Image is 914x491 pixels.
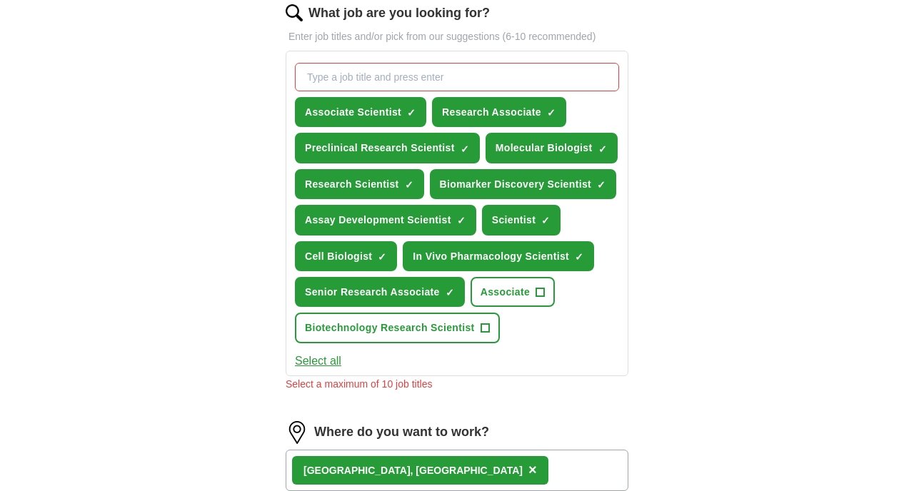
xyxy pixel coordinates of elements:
[314,422,489,442] label: Where do you want to work?
[295,313,500,343] button: Biotechnology Research Scientist
[442,104,541,120] span: Research Associate
[305,320,475,335] span: Biotechnology Research Scientist
[440,176,591,192] span: Biomarker Discovery Scientist
[295,133,480,163] button: Preclinical Research Scientist✓
[295,241,397,271] button: Cell Biologist✓
[486,133,618,163] button: Molecular Biologist✓
[295,97,426,127] button: Associate Scientist✓
[286,4,303,21] img: search.png
[378,251,386,263] span: ✓
[481,284,530,300] span: Associate
[286,376,628,392] div: Select a maximum of 10 job titles
[403,241,594,271] button: In Vivo Pharmacology Scientist✓
[597,179,606,191] span: ✓
[430,169,616,199] button: Biomarker Discovery Scientist✓
[308,3,490,24] label: What job are you looking for?
[432,97,566,127] button: Research Associate✓
[286,29,628,44] p: Enter job titles and/or pick from our suggestions (6-10 recommended)
[528,462,537,477] span: ×
[286,421,308,444] img: location.png
[305,104,401,120] span: Associate Scientist
[461,143,469,155] span: ✓
[405,179,413,191] span: ✓
[528,459,537,482] button: ×
[575,251,583,263] span: ✓
[598,143,607,155] span: ✓
[482,205,561,235] button: Scientist✓
[305,284,440,300] span: Senior Research Associate
[295,169,424,199] button: Research Scientist✓
[305,212,451,228] span: Assay Development Scientist
[305,140,455,156] span: Preclinical Research Scientist
[496,140,593,156] span: Molecular Biologist
[541,215,550,226] span: ✓
[407,107,416,118] span: ✓
[547,107,556,118] span: ✓
[305,176,399,192] span: Research Scientist
[413,248,569,264] span: In Vivo Pharmacology Scientist
[295,352,341,370] button: Select all
[305,248,372,264] span: Cell Biologist
[471,277,555,307] button: Associate
[295,277,465,307] button: Senior Research Associate✓
[457,215,466,226] span: ✓
[492,212,536,228] span: Scientist
[303,462,523,478] div: [GEOGRAPHIC_DATA], [GEOGRAPHIC_DATA]
[295,205,476,235] button: Assay Development Scientist✓
[295,63,619,91] input: Type a job title and press enter
[446,287,454,298] span: ✓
